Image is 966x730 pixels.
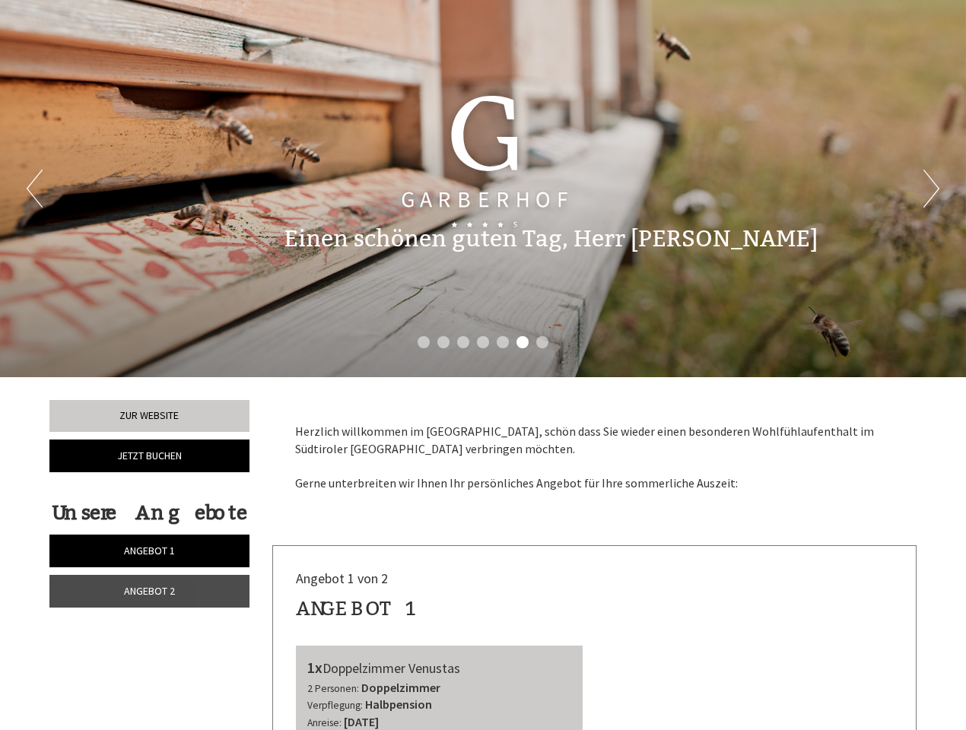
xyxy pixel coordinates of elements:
[124,544,175,557] span: Angebot 1
[284,227,818,252] h1: Einen schönen guten Tag, Herr [PERSON_NAME]
[27,170,43,208] button: Previous
[296,595,418,623] div: Angebot 1
[365,697,432,712] b: Halbpension
[124,584,175,598] span: Angebot 2
[49,400,249,432] a: Zur Website
[307,699,363,712] small: Verpflegung:
[361,680,440,695] b: Doppelzimmer
[307,682,359,695] small: 2 Personen:
[307,657,572,679] div: Doppelzimmer Venustas
[296,570,388,587] span: Angebot 1 von 2
[49,440,249,472] a: Jetzt buchen
[307,658,323,677] b: 1x
[49,499,249,527] div: Unsere Angebote
[923,170,939,208] button: Next
[344,714,379,729] b: [DATE]
[307,716,342,729] small: Anreise:
[295,423,895,492] p: Herzlich willkommen im [GEOGRAPHIC_DATA], schön dass Sie wieder einen besonderen Wohlfühlaufentha...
